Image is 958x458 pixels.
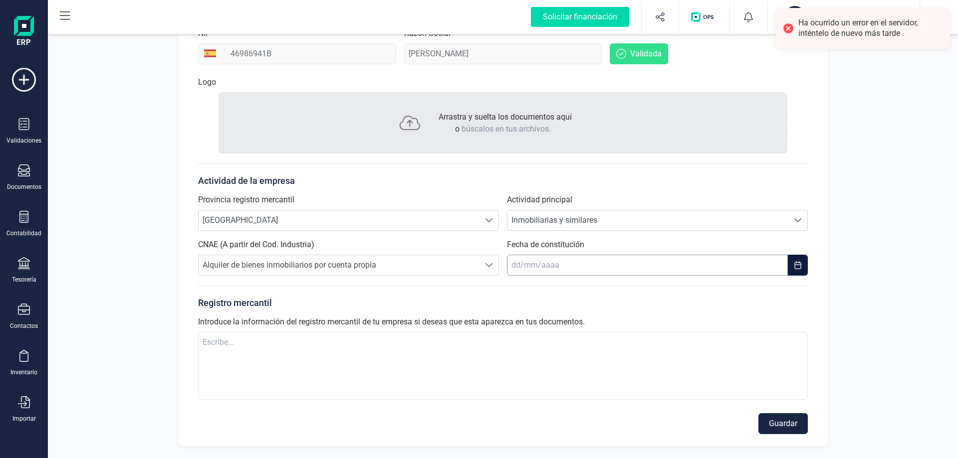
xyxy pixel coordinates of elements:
[198,76,216,88] p: Logo
[198,174,808,188] p: Actividad de la empresa
[199,210,479,230] span: [GEOGRAPHIC_DATA]
[10,322,38,330] div: Contactos
[6,229,41,237] div: Contabilidad
[439,112,572,134] span: Arrastra y suelta los documentos aquí o
[7,183,41,191] div: Documentos
[12,276,36,284] div: Tesorería
[691,12,718,22] img: Logo de OPS
[198,316,585,328] label: Introduce la información del registro mercantil de tu empresa si deseas que esta aparezca en tus ...
[784,6,806,28] div: CR
[219,92,787,153] div: Arrastra y suelta los documentos aquío búscalos en tus archivos.
[198,194,294,206] label: Provincia registro mercantil
[507,255,788,276] input: dd/mm/aaaa
[685,1,723,33] button: Logo de OPS
[462,124,551,134] span: búscalos en tus archivos.
[630,48,662,60] span: Validada
[531,7,629,27] div: Solicitar financiación
[788,255,808,276] button: Choose Date
[507,239,584,251] label: Fecha de constitución
[198,239,314,251] label: CNAE (A partir del Cod. Industria)
[199,255,479,275] span: Alquiler de bienes inmobiliarios por cuenta propia
[519,1,641,33] button: Solicitar financiación
[758,413,808,434] button: Guardar
[780,1,908,33] button: CR[PERSON_NAME][PERSON_NAME]
[507,210,788,230] span: Inmobiliarias y similares
[507,194,572,206] label: Actividad principal
[798,18,943,39] div: Ha ocurrido un error en el servidor, inténtelo de nuevo más tarde
[198,296,808,310] p: Registro mercantil
[12,415,36,423] div: Importar
[6,137,41,145] div: Validaciones
[14,16,34,48] img: Logo Finanedi
[10,368,37,376] div: Inventario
